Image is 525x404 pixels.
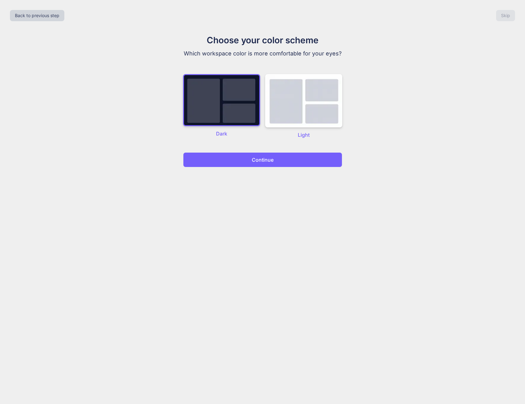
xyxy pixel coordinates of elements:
[183,152,342,167] button: Continue
[158,34,367,47] h1: Choose your color scheme
[252,156,274,164] p: Continue
[183,74,260,126] img: dark
[265,131,342,139] p: Light
[265,74,342,127] img: dark
[496,10,515,21] button: Skip
[158,49,367,58] p: Which workspace color is more comfortable for your eyes?
[10,10,64,21] button: Back to previous step
[183,130,260,137] p: Dark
